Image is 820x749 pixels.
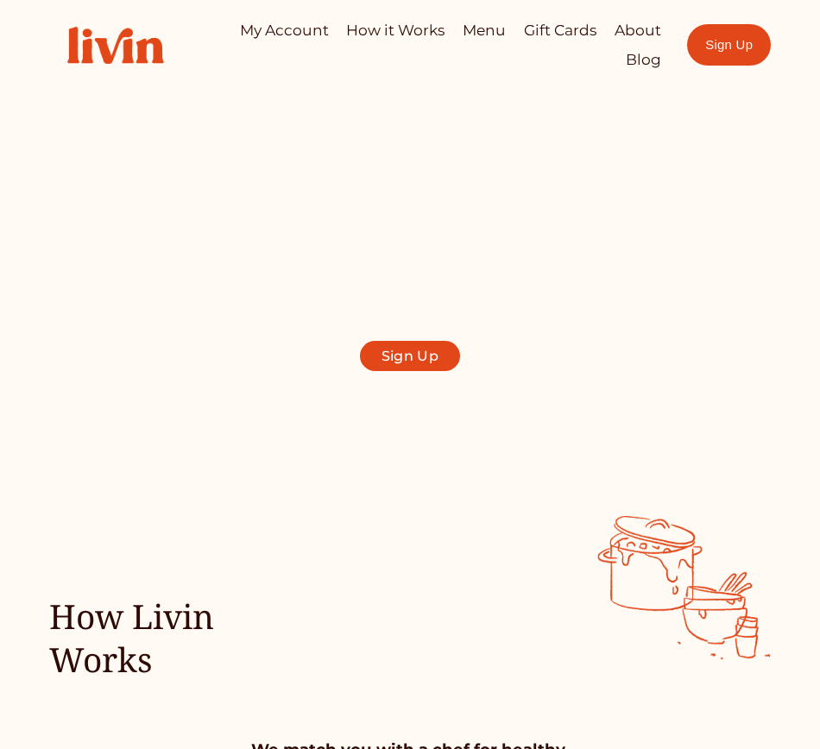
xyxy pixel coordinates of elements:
[626,45,661,74] a: Blog
[360,341,459,371] a: Sign Up
[346,16,445,45] a: How it Works
[188,262,632,321] span: Find a local chef who prepares customized, healthy meals in your kitchen
[463,16,506,45] a: Menu
[713,641,820,723] iframe: chat widget
[49,595,314,682] h2: How Livin Works
[49,9,182,83] img: Livin
[524,16,596,45] a: Gift Cards
[240,16,329,45] a: My Account
[615,16,661,45] a: About
[687,24,771,66] a: Sign Up
[154,178,667,237] span: Take Back Your Evenings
